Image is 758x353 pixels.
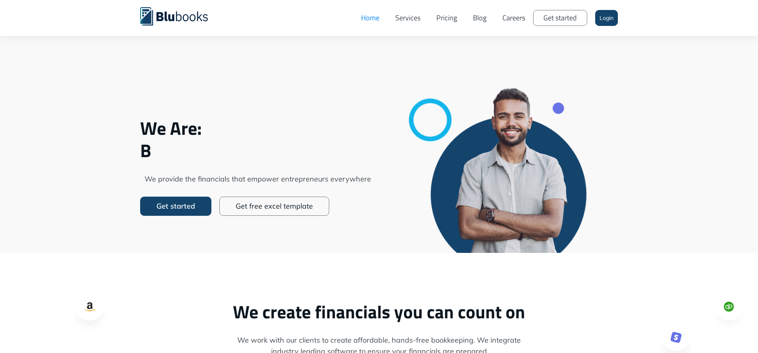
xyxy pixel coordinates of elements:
a: Login [595,10,618,26]
a: Get started [533,10,587,26]
a: home [140,6,220,26]
a: Careers [494,6,533,30]
span: B [140,139,375,162]
a: Services [387,6,428,30]
span: We Are: [140,117,375,139]
a: Blog [465,6,494,30]
a: Pricing [428,6,465,30]
span: We work with our clients to create affordable, hands-free bookkeeping. We integrate [140,335,618,346]
h2: We create financials you can count on [140,301,618,323]
span: We provide the financials that empower entrepreneurs everywhere [140,174,375,185]
a: Get free excel template [219,197,329,216]
a: Get started [140,197,211,216]
a: Home [353,6,387,30]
